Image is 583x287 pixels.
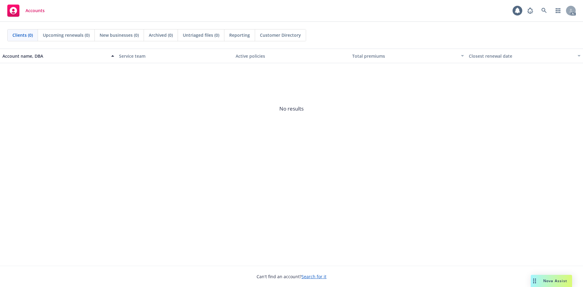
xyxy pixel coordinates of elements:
[119,53,231,59] div: Service team
[26,8,45,13] span: Accounts
[543,278,567,283] span: Nova Assist
[302,274,326,279] a: Search for it
[43,32,90,38] span: Upcoming renewals (0)
[260,32,301,38] span: Customer Directory
[466,49,583,63] button: Closest renewal date
[552,5,564,17] a: Switch app
[229,32,250,38] span: Reporting
[183,32,219,38] span: Untriaged files (0)
[5,2,47,19] a: Accounts
[352,53,457,59] div: Total premiums
[2,53,107,59] div: Account name, DBA
[531,275,572,287] button: Nova Assist
[117,49,233,63] button: Service team
[257,273,326,280] span: Can't find an account?
[12,32,33,38] span: Clients (0)
[538,5,550,17] a: Search
[233,49,350,63] button: Active policies
[350,49,466,63] button: Total premiums
[149,32,173,38] span: Archived (0)
[531,275,538,287] div: Drag to move
[100,32,139,38] span: New businesses (0)
[469,53,574,59] div: Closest renewal date
[524,5,536,17] a: Report a Bug
[236,53,347,59] div: Active policies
